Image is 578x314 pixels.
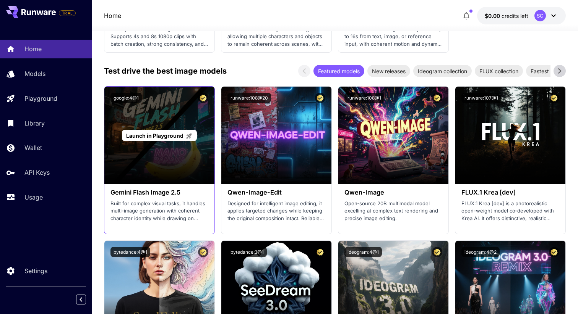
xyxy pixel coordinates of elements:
[455,87,565,184] img: alt
[432,93,442,103] button: Certified Model – Vetted for best performance and includes a commercial license.
[227,93,271,103] button: runware:108@20
[24,143,42,152] p: Wallet
[110,200,208,222] p: Built for complex visual tasks, it handles multi-image generation with coherent character identit...
[475,65,523,77] div: FLUX collection
[313,65,364,77] div: Featured models
[461,200,559,222] p: FLUX.1 Krea [dev] is a photorealistic open-weight model co‑developed with Krea AI. It offers dist...
[24,168,50,177] p: API Keys
[122,130,196,142] a: Launch in Playground
[485,12,528,20] div: $0.00
[24,69,45,78] p: Models
[104,11,121,20] a: Home
[461,189,559,196] h3: FLUX.1 Krea [dev]
[315,93,325,103] button: Certified Model – Vetted for best performance and includes a commercial license.
[367,67,410,75] span: New releases
[344,247,382,257] button: ideogram:4@1
[110,93,142,103] button: google:4@1
[227,200,325,222] p: Designed for intelligent image editing, it applies targeted changes while keeping the original co...
[526,67,573,75] span: Fastest models
[344,189,442,196] h3: Qwen-Image
[526,65,573,77] div: Fastest models
[24,119,45,128] p: Library
[198,93,208,103] button: Certified Model – Vetted for best performance and includes a commercial license.
[198,247,208,257] button: Certified Model – Vetted for best performance and includes a commercial license.
[24,94,57,103] p: Playground
[344,26,442,48] p: Initial release offering full 1080p video up to 16s from text, image, or reference input, with co...
[110,189,208,196] h3: Gemini Flash Image 2.5
[549,93,559,103] button: Certified Model – Vetted for best performance and includes a commercial license.
[344,93,384,103] button: runware:108@1
[104,11,121,20] nav: breadcrumb
[413,67,472,75] span: Ideogram collection
[367,65,410,77] div: New releases
[338,87,448,184] img: alt
[502,13,528,19] span: credits left
[475,67,523,75] span: FLUX collection
[461,93,501,103] button: runware:107@1
[59,10,75,16] span: TRIAL
[461,247,500,257] button: ideogram:4@2
[24,193,43,202] p: Usage
[126,132,183,139] span: Launch in Playground
[227,26,325,48] p: Enhances multi-entity consistency, allowing multiple characters and objects to remain coherent ac...
[59,8,76,18] span: Add your payment card to enable full platform functionality.
[221,87,331,184] img: alt
[534,10,546,21] div: SC
[313,67,364,75] span: Featured models
[485,13,502,19] span: $0.00
[344,200,442,222] p: Open‑source 20B multimodal model excelling at complex text rendering and precise image editing.
[413,65,472,77] div: Ideogram collection
[477,7,566,24] button: $0.00SC
[432,247,442,257] button: Certified Model – Vetted for best performance and includes a commercial license.
[110,247,150,257] button: bytedance:4@1
[104,65,227,77] p: Test drive the best image models
[549,247,559,257] button: Certified Model – Vetted for best performance and includes a commercial license.
[227,189,325,196] h3: Qwen-Image-Edit
[110,26,208,48] p: Faster, more affordable generation. Supports 4s and 8s 1080p clips with batch creation, strong co...
[315,247,325,257] button: Certified Model – Vetted for best performance and includes a commercial license.
[76,295,86,304] button: Collapse sidebar
[24,44,42,53] p: Home
[82,293,92,306] div: Collapse sidebar
[227,247,267,257] button: bytedance:3@1
[24,266,47,275] p: Settings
